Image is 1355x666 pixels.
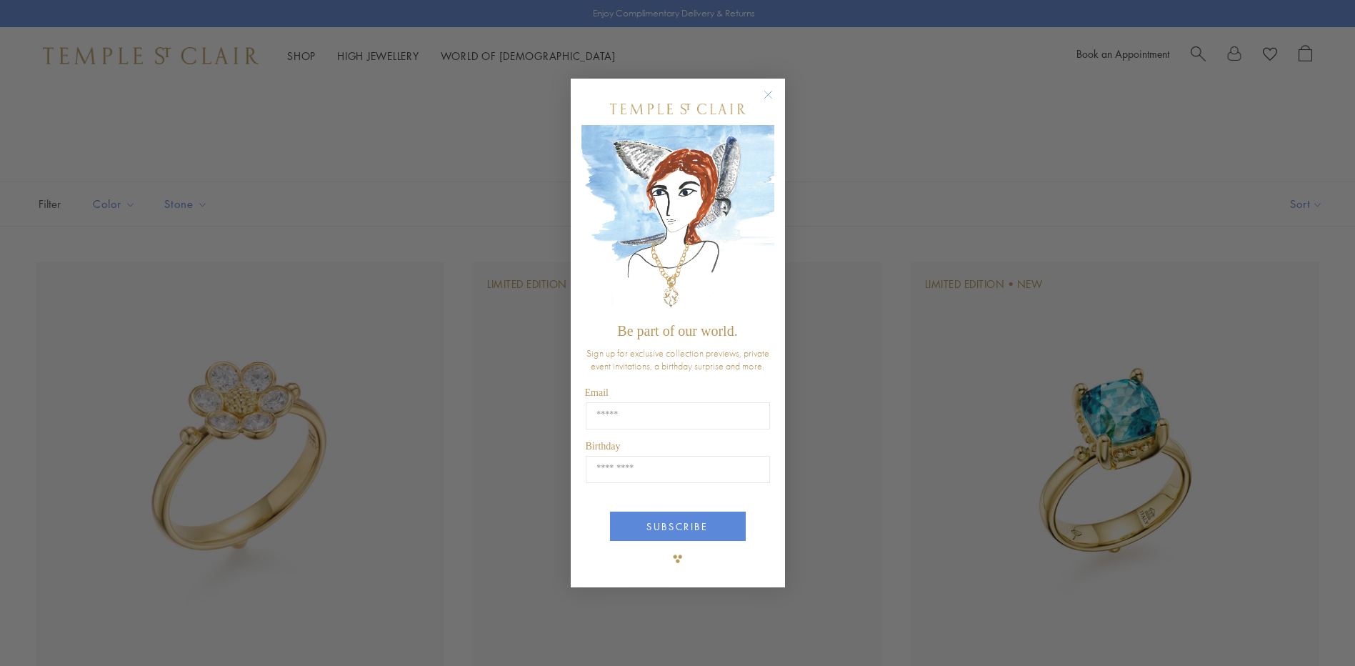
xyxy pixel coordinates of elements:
[586,402,770,429] input: Email
[610,512,746,541] button: SUBSCRIBE
[586,441,621,452] span: Birthday
[586,347,769,372] span: Sign up for exclusive collection previews, private event invitations, a birthday surprise and more.
[766,93,784,111] button: Close dialog
[610,104,746,114] img: Temple St. Clair
[1284,599,1341,652] iframe: Gorgias live chat messenger
[585,387,609,398] span: Email
[581,125,774,316] img: c4a9eb12-d91a-4d4a-8ee0-386386f4f338.jpeg
[617,323,737,339] span: Be part of our world.
[664,545,692,573] img: TSC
